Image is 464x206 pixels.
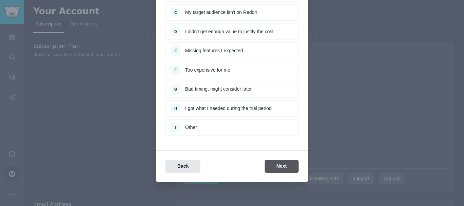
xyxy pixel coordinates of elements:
button: Back [165,160,200,173]
span: I [175,126,176,130]
span: C [174,11,177,15]
button: Next [265,160,299,173]
span: E [174,49,177,53]
span: D [174,30,177,34]
span: G [174,87,177,91]
span: H [174,106,177,110]
span: F [175,68,177,72]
